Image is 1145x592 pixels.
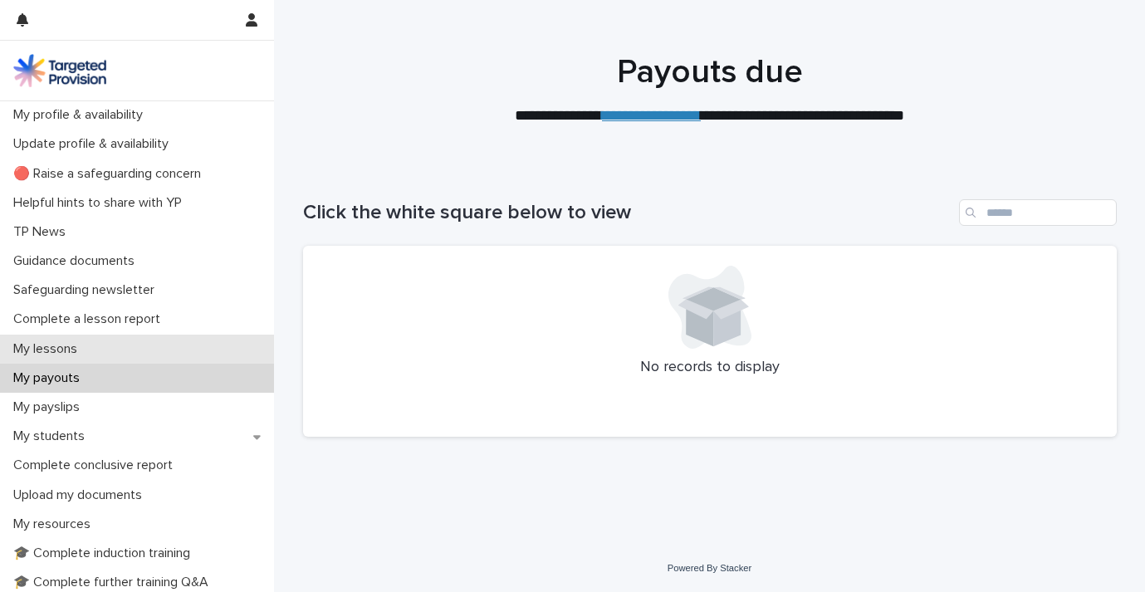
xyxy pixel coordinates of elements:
p: Helpful hints to share with YP [7,195,195,211]
p: Complete conclusive report [7,457,186,473]
p: No records to display [323,359,1097,377]
img: M5nRWzHhSzIhMunXDL62 [13,54,106,87]
p: 🎓 Complete further training Q&A [7,575,222,590]
p: 🎓 Complete induction training [7,546,203,561]
p: TP News [7,224,79,240]
p: My students [7,428,98,444]
p: 🔴 Raise a safeguarding concern [7,166,214,182]
p: Update profile & availability [7,136,182,152]
input: Search [959,199,1117,226]
p: My profile & availability [7,107,156,123]
p: My payouts [7,370,93,386]
p: Guidance documents [7,253,148,269]
p: Safeguarding newsletter [7,282,168,298]
p: Upload my documents [7,487,155,503]
p: My resources [7,516,104,532]
p: Complete a lesson report [7,311,174,327]
h1: Payouts due [303,52,1117,92]
a: Powered By Stacker [668,563,751,573]
p: My lessons [7,341,91,357]
p: My payslips [7,399,93,415]
h1: Click the white square below to view [303,201,952,225]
